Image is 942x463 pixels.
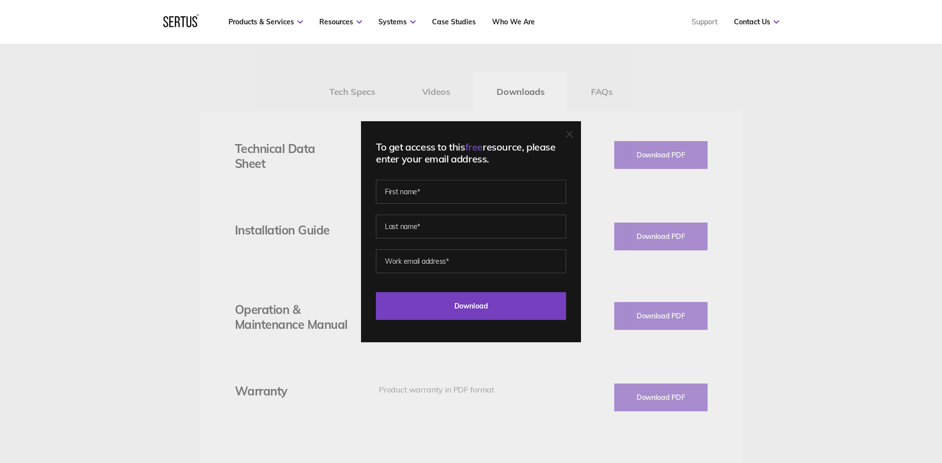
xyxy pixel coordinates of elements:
input: Last name* [376,215,566,238]
a: Systems [378,17,416,26]
span: free [465,141,483,153]
a: Support [692,17,718,26]
input: Download [376,292,566,320]
iframe: Chat Widget [763,348,942,463]
input: First name* [376,180,566,204]
a: Products & Services [228,17,303,26]
a: Contact Us [734,17,779,26]
div: To get access to this resource, please enter your email address. [376,141,566,165]
a: Resources [319,17,362,26]
a: Case Studies [432,17,476,26]
a: Who We Are [492,17,535,26]
input: Work email address* [376,249,566,273]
